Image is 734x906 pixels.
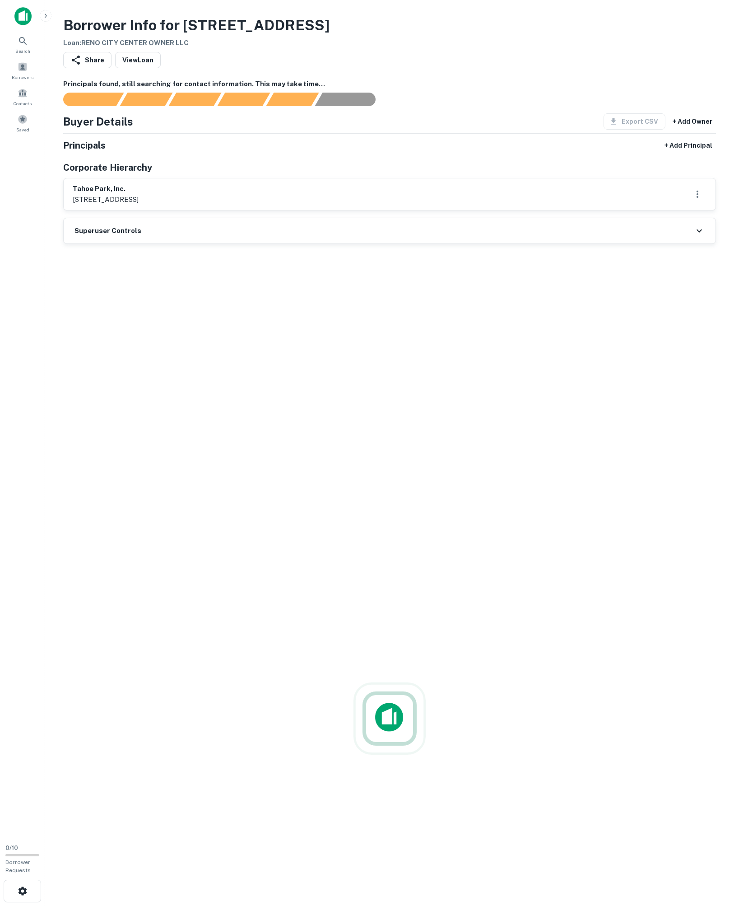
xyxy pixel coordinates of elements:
div: Documents found, AI parsing details... [168,93,221,106]
button: + Add Owner [669,113,716,130]
button: + Add Principal [661,137,716,154]
div: Principals found, still searching for contact information. This may take time... [266,93,319,106]
span: 0 / 10 [5,845,18,851]
span: Search [15,47,30,55]
h6: Superuser Controls [74,226,141,236]
a: Contacts [3,84,42,109]
a: ViewLoan [115,52,161,68]
h6: Principals found, still searching for contact information. This may take time... [63,79,716,89]
button: Share [63,52,111,68]
a: Borrowers [3,58,42,83]
div: Principals found, AI now looking for contact information... [217,93,270,106]
h4: Buyer Details [63,113,133,130]
iframe: Chat Widget [689,834,734,877]
a: Search [3,32,42,56]
span: Contacts [14,100,32,107]
span: Saved [16,126,29,133]
h6: tahoe park, inc. [73,184,139,194]
span: Borrowers [12,74,33,81]
p: [STREET_ADDRESS] [73,194,139,205]
h3: Borrower Info for [STREET_ADDRESS] [63,14,330,36]
h6: Loan : RENO CITY CENTER OWNER LLC [63,38,330,48]
img: capitalize-icon.png [14,7,32,25]
a: Saved [3,111,42,135]
div: AI fulfillment process complete. [315,93,386,106]
span: Borrower Requests [5,859,31,873]
div: Sending borrower request to AI... [52,93,120,106]
h5: Principals [63,139,106,152]
div: Your request is received and processing... [120,93,172,106]
h5: Corporate Hierarchy [63,161,152,174]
